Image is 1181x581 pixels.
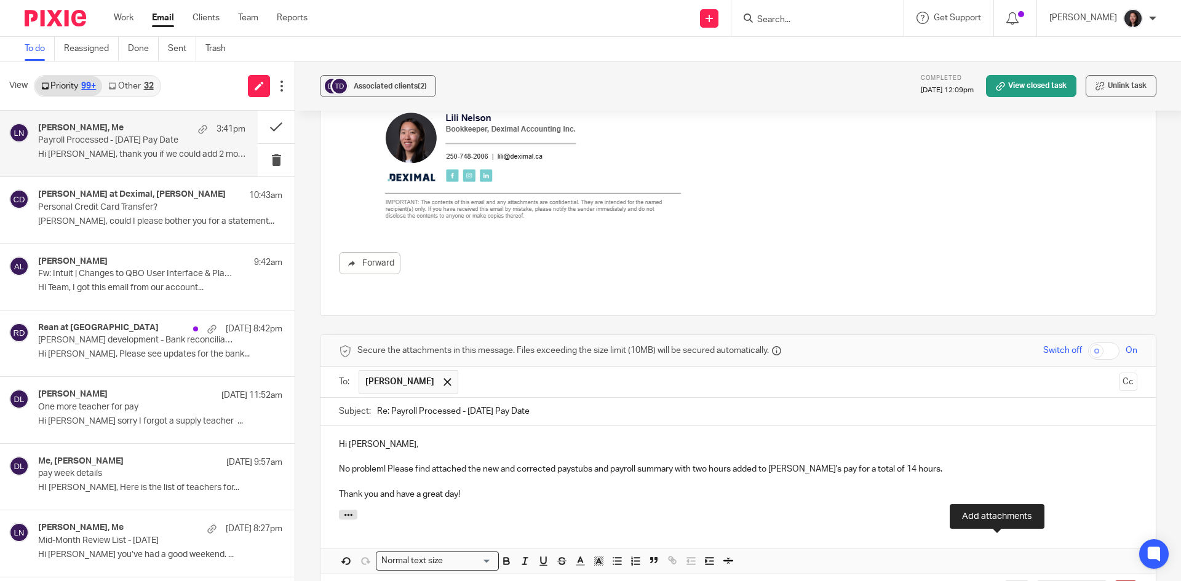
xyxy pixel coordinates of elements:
a: Reassigned [64,37,119,61]
a: Other32 [102,76,159,96]
img: svg%3E [9,456,29,476]
p: [DATE] 8:27pm [226,523,282,535]
span: View [9,79,28,92]
p: Hi [PERSON_NAME], [339,438,1137,451]
p: HI [PERSON_NAME], Here is the list of teachers for... [38,483,282,493]
p: 3:41pm [217,123,245,135]
p: [DATE] 8:42pm [226,323,282,335]
p: pay week details [38,468,234,479]
p: [PERSON_NAME] [1049,12,1117,24]
button: Cc [1119,373,1137,391]
a: Priority99+ [35,76,102,96]
a: Email [152,12,174,24]
strong: $20.00/hr [257,205,294,215]
div: 32 [144,82,154,90]
a: To do [25,37,55,61]
span: Switch off [1043,344,1082,357]
span: Secure the attachments in this message. Files exceeding the size limit (10MB) will be secured aut... [357,344,769,357]
span: Normal text size [379,555,446,567]
img: svg%3E [9,523,29,542]
h4: [PERSON_NAME] [38,389,108,400]
button: Associated clients(2) [320,75,436,97]
img: svg%3E [9,189,29,209]
p: Fw: Intuit | Changes to QBO User Interface & Platform Launch [38,269,234,279]
p: [DATE] 9:57am [226,456,282,468]
span: Get Support [934,14,981,22]
h4: Me, [PERSON_NAME] [38,456,124,467]
p: Hi [PERSON_NAME] you’ve had a good weekend. ... [38,550,282,560]
img: svg%3E [9,323,29,342]
div: 99+ [81,82,96,90]
a: View closed task [986,75,1076,97]
strong: [DATE] [415,231,443,240]
a: Done [128,37,159,61]
img: svg%3E [9,256,29,276]
a: Work [114,12,133,24]
img: svg%3E [9,389,29,409]
em: 5:00pm PST [DATE] [446,231,525,240]
p: 10:43am [249,189,282,202]
span: Associated clients [354,82,427,90]
h4: [PERSON_NAME], Me [38,523,124,533]
img: svg%3E [9,123,29,143]
p: No problem! Please find attached the new and corrected paystubs and payroll summary with two hour... [339,463,1137,475]
p: [DATE] 11:52am [221,389,282,401]
img: Lili%20square.jpg [1123,9,1143,28]
a: Trash [205,37,235,61]
p: Hi [PERSON_NAME], thank you if we could add 2 more hours... [38,149,245,160]
p: Personal Credit Card Transfer? [38,202,234,213]
div: Search for option [376,551,499,571]
img: svg%3E [330,77,349,95]
p: 9:42am [254,256,282,269]
h4: [PERSON_NAME] [38,256,108,267]
p: Hi [PERSON_NAME], Please see updates for the bank... [38,349,282,360]
a: Forward [339,252,400,274]
u: [DATE] pay date [89,180,154,190]
p: Thank you and have a great day! [339,488,1137,500]
strong: [PERSON_NAME] remaining at $25.00/hr [314,205,478,215]
a: Team [238,12,258,24]
input: Search for option [447,555,491,567]
h4: [PERSON_NAME], Me [38,123,124,133]
p: Payroll Processed - [DATE] Pay Date [38,135,204,146]
label: To: [339,376,352,388]
a: Sent [168,37,196,61]
span: [PERSON_NAME] [365,376,434,388]
h4: [PERSON_NAME] at Deximal, [PERSON_NAME] [38,189,226,200]
a: Reports [277,12,308,24]
span: On [1126,344,1137,357]
label: Subject: [339,405,371,417]
button: Unlink task [1086,75,1156,97]
span: Completed [921,75,962,81]
p: [PERSON_NAME] development - Bank reconciliation - August Month-End [38,335,234,346]
img: svg%3E [323,77,341,95]
img: Pixie [25,10,86,26]
input: Search [756,15,867,26]
p: One more teacher for pay [38,402,234,413]
p: [PERSON_NAME], could I please bother you for a statement... [38,216,282,227]
p: [DATE] 12:09pm [921,85,974,95]
p: Mid-Month Review List - [DATE] [38,536,234,546]
p: Hi [PERSON_NAME] sorry I forgot a supply teacher ... [38,416,282,427]
p: Hi Team, I got this email from our account... [38,283,282,293]
span: (2) [418,82,427,90]
h4: Rean at [GEOGRAPHIC_DATA] [38,323,159,333]
a: Clients [193,12,220,24]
